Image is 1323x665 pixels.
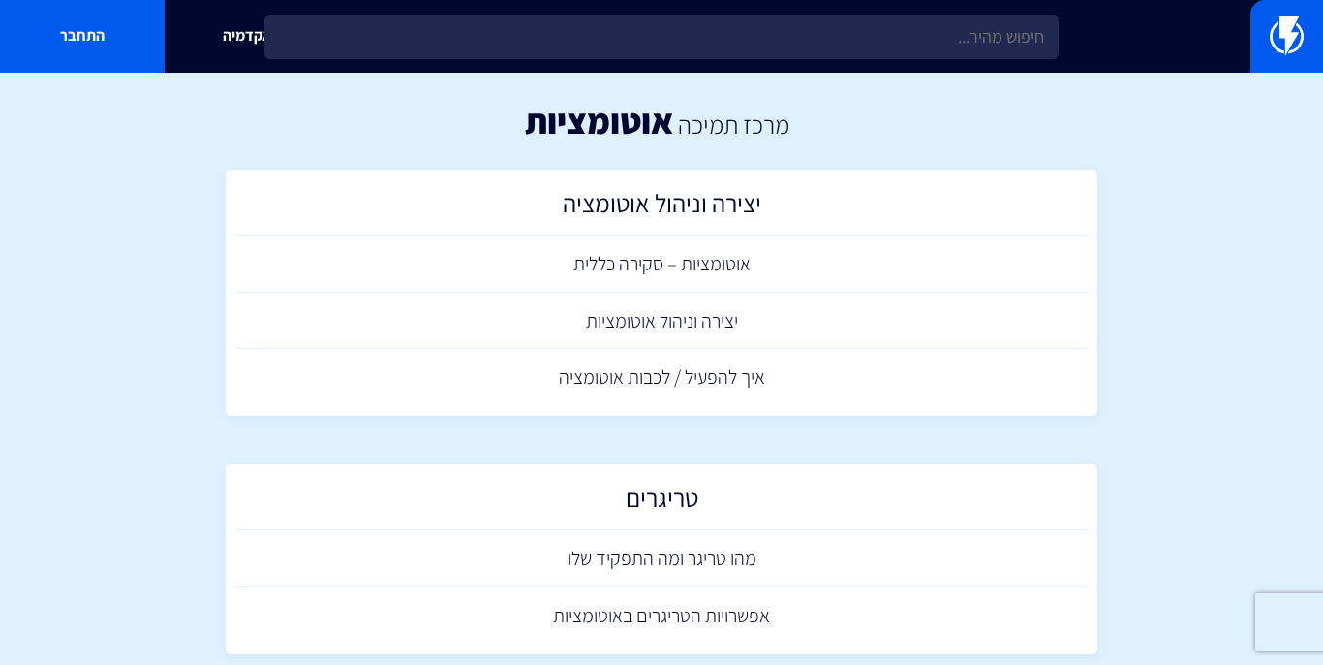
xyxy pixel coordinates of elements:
[245,484,1078,522] h2: טריגרים
[264,15,1059,59] input: חיפוש מהיר...
[235,530,1088,587] a: מהו טריגר ומה התפקיד שלו
[525,102,673,141] h1: אוטומציות
[235,179,1088,237] a: יצירה וניהול אוטומציה
[678,108,789,141] a: מרכז תמיכה
[235,474,1088,531] a: טריגרים
[235,349,1088,406] a: איך להפעיל / לכבות אוטומציה
[245,189,1078,227] h2: יצירה וניהול אוטומציה
[235,293,1088,350] a: יצירה וניהול אוטומציות
[235,236,1088,293] a: אוטומציות – סקירה כללית
[235,587,1088,645] a: אפשרויות הטריגרים באוטומציות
